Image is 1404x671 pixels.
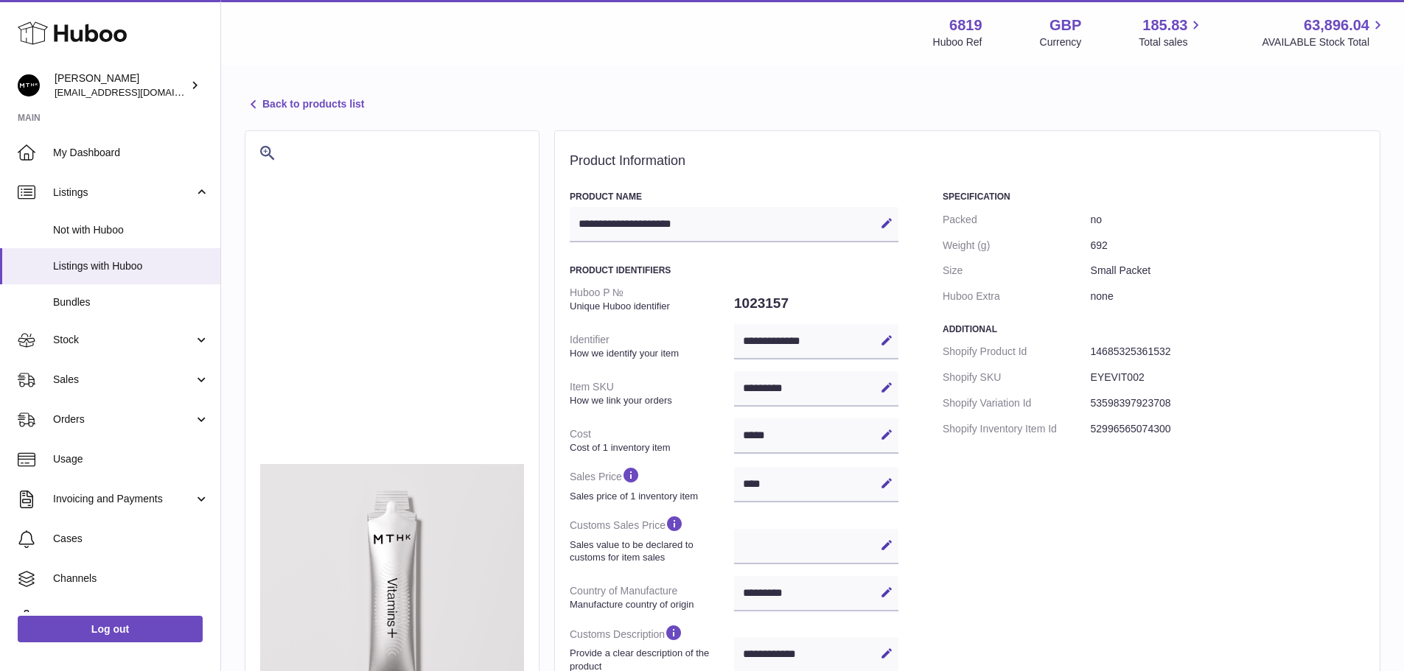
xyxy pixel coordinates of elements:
span: Orders [53,412,194,426]
a: Back to products list [245,96,364,113]
span: 63,896.04 [1304,15,1369,35]
strong: 6819 [949,15,982,35]
dt: Huboo P № [570,280,734,318]
span: Listings with Huboo [53,259,209,273]
dt: Packed [943,207,1091,233]
dt: Item SKU [570,374,734,412]
span: My Dashboard [53,146,209,160]
div: Currency [1040,35,1082,49]
dd: EYEVIT002 [1091,365,1365,390]
strong: Sales price of 1 inventory item [570,490,730,503]
dd: none [1091,284,1365,309]
div: [PERSON_NAME] [55,71,187,99]
dd: 52996565074300 [1091,416,1365,442]
h3: Specification [943,191,1365,203]
dd: 1023157 [734,288,898,319]
dt: Shopify Product Id [943,339,1091,365]
span: Listings [53,186,194,200]
dt: Customs Sales Price [570,508,734,569]
span: AVAILABLE Stock Total [1262,35,1386,49]
span: Total sales [1139,35,1204,49]
dd: 53598397923708 [1091,390,1365,416]
dt: Size [943,258,1091,284]
span: Stock [53,333,194,347]
h3: Additional [943,323,1365,335]
dt: Shopify Inventory Item Id [943,416,1091,442]
strong: Sales value to be declared to customs for item sales [570,538,730,564]
a: Log out [18,616,203,642]
dd: Small Packet [1091,258,1365,284]
span: [EMAIL_ADDRESS][DOMAIN_NAME] [55,86,217,98]
dd: 14685325361532 [1091,339,1365,365]
dt: Weight (g) [943,233,1091,259]
span: Not with Huboo [53,223,209,237]
strong: Unique Huboo identifier [570,300,730,313]
h3: Product Identifiers [570,264,898,276]
img: internalAdmin-6819@internal.huboo.com [18,74,40,96]
h2: Product Information [570,153,1365,169]
dt: Shopify Variation Id [943,390,1091,416]
dd: no [1091,207,1365,233]
dt: Shopify SKU [943,365,1091,390]
strong: GBP [1049,15,1081,35]
strong: How we link your orders [570,394,730,407]
strong: How we identify your item [570,347,730,360]
dt: Identifier [570,327,734,365]
dt: Country of Manufacture [570,578,734,616]
span: Settings [53,611,209,625]
span: Usage [53,452,209,466]
span: Sales [53,373,194,387]
strong: Cost of 1 inventory item [570,441,730,454]
a: 185.83 Total sales [1139,15,1204,49]
dt: Cost [570,421,734,460]
div: Huboo Ref [933,35,982,49]
h3: Product Name [570,191,898,203]
a: 63,896.04 AVAILABLE Stock Total [1262,15,1386,49]
dt: Sales Price [570,460,734,508]
dt: Huboo Extra [943,284,1091,309]
strong: Manufacture country of origin [570,598,730,611]
span: Invoicing and Payments [53,492,194,506]
dd: 692 [1091,233,1365,259]
span: 185.83 [1142,15,1187,35]
span: Channels [53,572,209,586]
span: Bundles [53,295,209,309]
span: Cases [53,532,209,546]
